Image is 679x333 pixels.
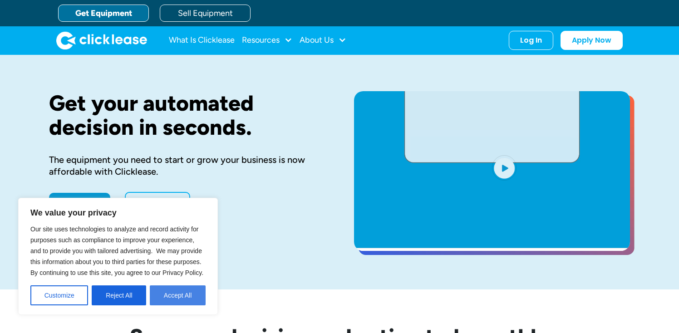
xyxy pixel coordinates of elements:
button: Accept All [150,285,206,305]
a: Apply Now [561,31,623,50]
div: We value your privacy [18,198,218,315]
a: Apply Now [49,193,110,211]
img: Blue play button logo on a light blue circular background [492,155,517,181]
h1: Get your automated decision in seconds. [49,91,325,139]
a: Get Equipment [58,5,149,22]
div: About Us [300,31,346,49]
div: Resources [242,31,292,49]
div: The equipment you need to start or grow your business is now affordable with Clicklease. [49,154,325,177]
a: What Is Clicklease [169,31,235,49]
span: Our site uses technologies to analyze and record activity for purposes such as compliance to impr... [30,225,203,276]
div: Log In [520,36,542,45]
a: home [56,31,147,49]
img: Clicklease logo [56,31,147,49]
button: Reject All [92,285,146,305]
p: We value your privacy [30,207,206,218]
a: open lightbox [354,91,630,251]
button: Customize [30,285,88,305]
a: Learn More [125,192,190,212]
a: Sell Equipment [160,5,251,22]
